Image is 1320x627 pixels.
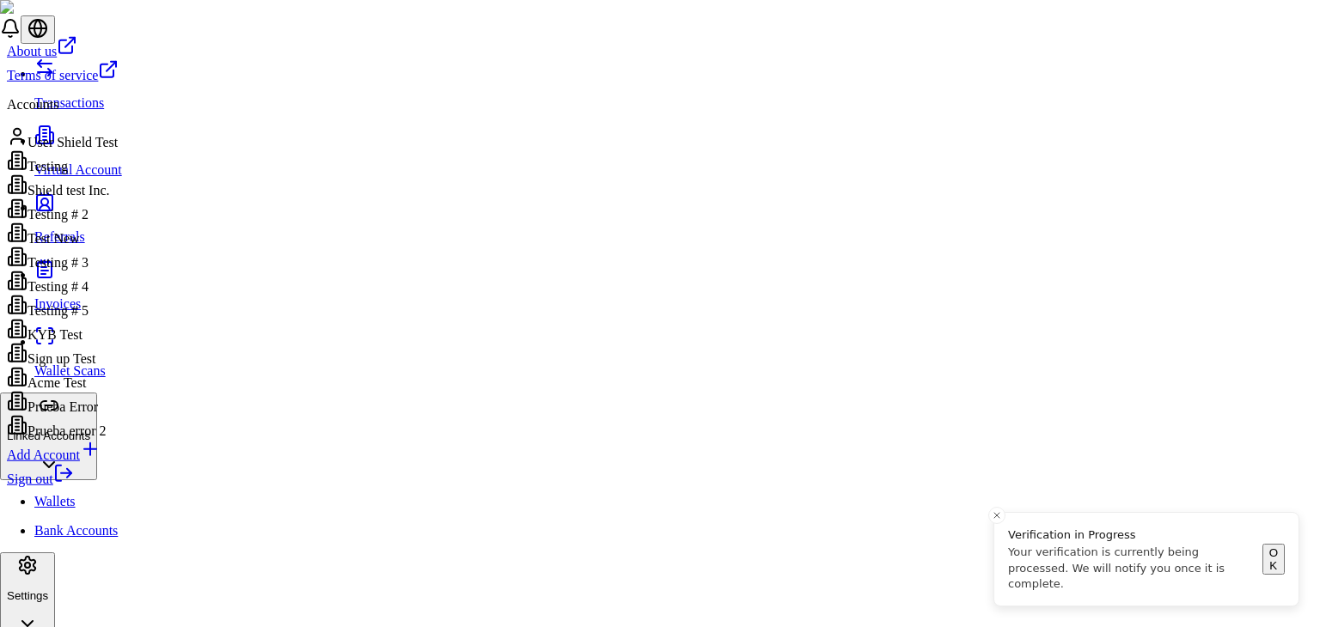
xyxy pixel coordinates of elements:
[7,343,119,367] div: Sign up Test
[7,319,119,343] div: KYB Test
[7,472,74,486] a: Sign out
[7,367,119,391] div: Acme Test
[7,126,119,150] div: User Shield Test
[7,97,119,113] p: Accounts
[7,150,119,174] div: Testing
[7,222,119,247] div: Test New
[7,295,119,319] div: Testing # 5
[7,198,119,222] div: Testing # 2
[7,59,119,83] a: Terms of service
[7,247,119,271] div: Testing # 3
[7,415,119,439] div: Prueba error 2
[7,35,119,59] a: About us
[7,439,119,463] a: Add Account
[7,174,119,198] div: Shield test Inc.
[7,391,119,415] div: Prueba Error
[7,271,119,295] div: Testing # 4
